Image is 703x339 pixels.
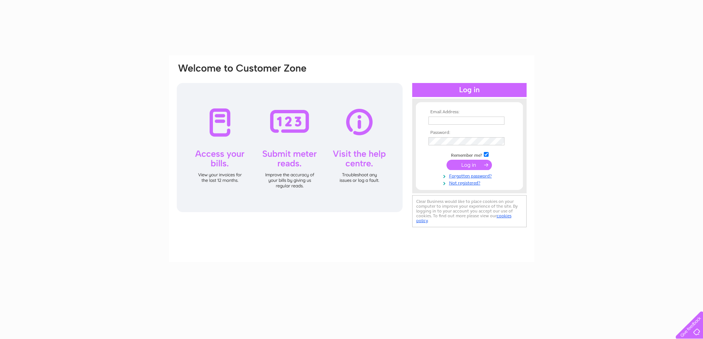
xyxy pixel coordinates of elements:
[416,213,511,223] a: cookies policy
[428,172,512,179] a: Forgotten password?
[427,110,512,115] th: Email Address:
[428,179,512,186] a: Not registered?
[427,151,512,158] td: Remember me?
[427,130,512,135] th: Password:
[447,160,492,170] input: Submit
[412,195,527,227] div: Clear Business would like to place cookies on your computer to improve your experience of the sit...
